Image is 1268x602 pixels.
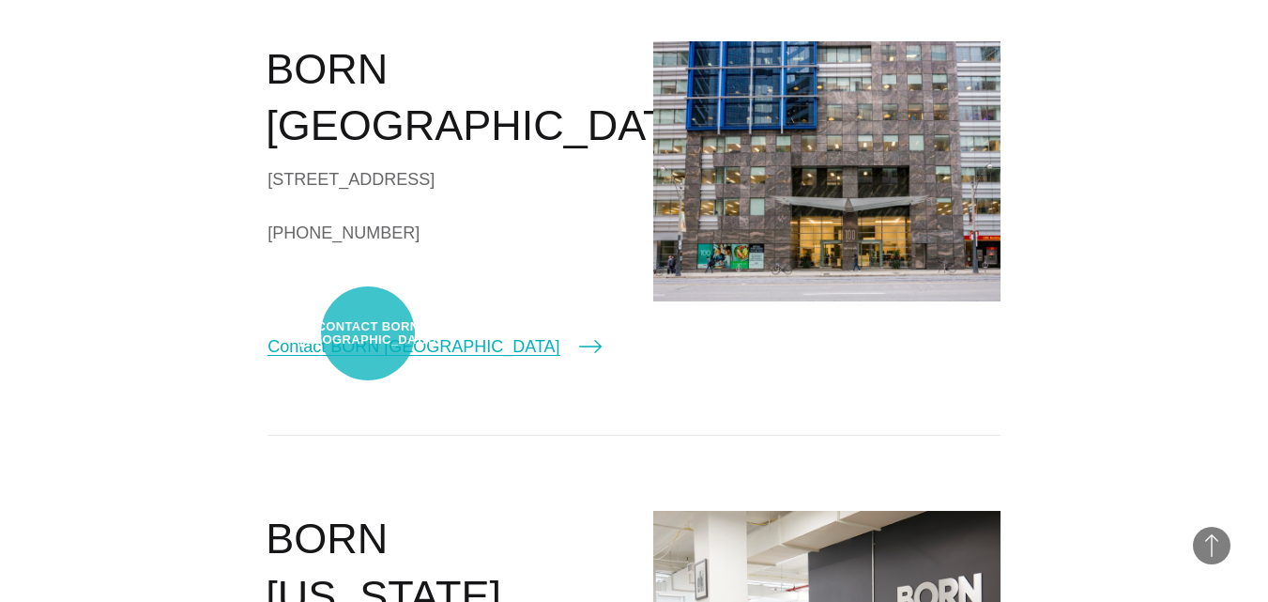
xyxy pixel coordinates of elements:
a: Contact BORN [GEOGRAPHIC_DATA] [267,333,601,360]
h2: BORN [GEOGRAPHIC_DATA] [266,41,615,155]
button: Back to Top [1193,527,1230,564]
div: [STREET_ADDRESS] [267,165,615,193]
a: [PHONE_NUMBER] [267,219,615,247]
